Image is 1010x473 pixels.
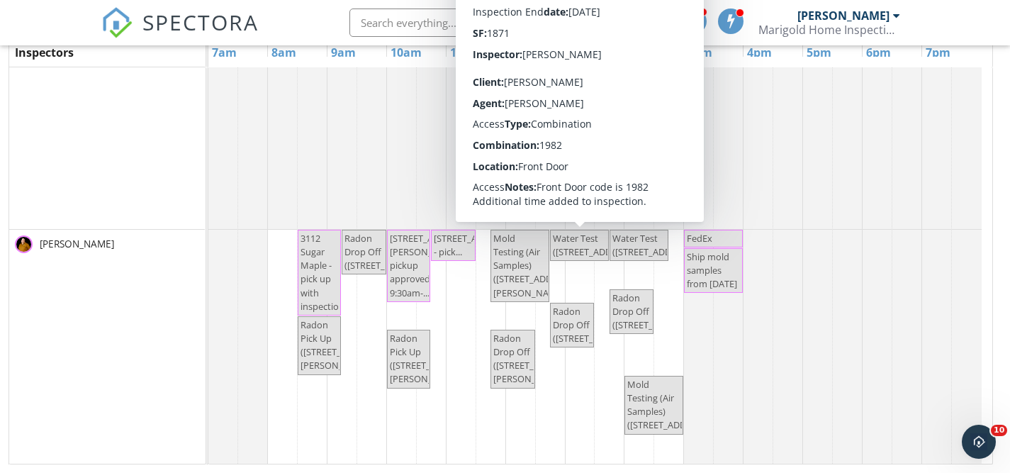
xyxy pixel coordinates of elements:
[37,237,117,251] span: [PERSON_NAME]
[447,41,485,64] a: 11am
[15,235,33,253] img: lanz__derek_1.png
[327,41,359,64] a: 9am
[687,250,737,290] span: Ship mold samples from [DATE]
[344,232,430,272] span: Radon Drop Off ([STREET_ADDRESS])
[390,332,472,386] span: Radon Pick Up ([STREET_ADDRESS][PERSON_NAME])
[758,23,900,37] div: Marigold Home Inspections
[553,232,638,258] span: Water Test ([STREET_ADDRESS])
[493,332,576,386] span: Radon Drop Off ([STREET_ADDRESS][PERSON_NAME])
[390,232,469,299] span: [STREET_ADDRESS][PERSON_NAME] pickup approved 9:30am-...
[803,41,835,64] a: 5pm
[991,425,1007,436] span: 10
[627,378,712,432] span: Mold Testing (Air Samples) ([STREET_ADDRESS])
[301,318,383,372] span: Radon Pick Up ([STREET_ADDRESS][PERSON_NAME])
[301,232,344,313] span: 3112 Sugar Maple - pick up with inspection
[349,9,633,37] input: Search everything...
[687,232,712,245] span: FedEx
[863,41,894,64] a: 6pm
[566,41,597,64] a: 1pm
[142,7,259,37] span: SPECTORA
[744,41,775,64] a: 4pm
[434,232,513,258] span: [STREET_ADDRESS] - pick...
[101,7,133,38] img: The Best Home Inspection Software - Spectora
[506,41,544,64] a: 12pm
[268,41,300,64] a: 8am
[684,41,716,64] a: 3pm
[612,291,697,331] span: Radon Drop Off ([STREET_ADDRESS])
[15,45,74,60] span: Inspectors
[922,41,954,64] a: 7pm
[797,9,890,23] div: [PERSON_NAME]
[493,232,576,299] span: Mold Testing (Air Samples) ([STREET_ADDRESS][PERSON_NAME])
[612,232,697,258] span: Water Test ([STREET_ADDRESS])
[624,41,656,64] a: 2pm
[612,83,697,123] span: Radon Pick Up ([STREET_ADDRESS])
[387,41,425,64] a: 10am
[962,425,996,459] iframe: Intercom live chat
[553,305,638,345] span: Radon Drop Off ([STREET_ADDRESS])
[509,37,580,118] span: This is tentative and waiting for [PERSON_NAME] appro...
[509,110,594,150] span: Radon Drop Off ([STREET_ADDRESS])
[101,19,259,49] a: SPECTORA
